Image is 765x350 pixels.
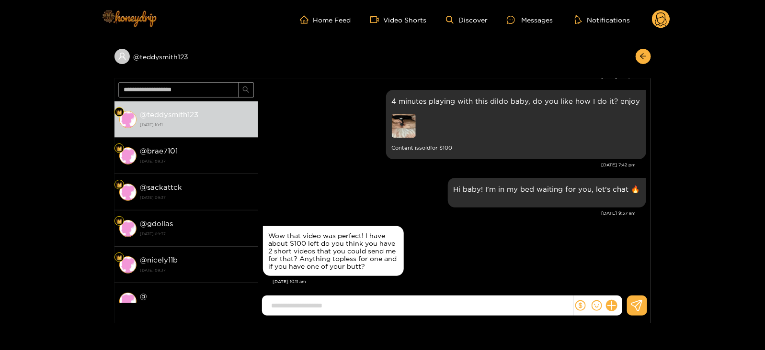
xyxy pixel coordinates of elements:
img: conversation [119,184,137,201]
button: arrow-left [636,49,651,64]
span: arrow-left [639,53,647,61]
strong: [DATE] 09:37 [140,266,253,274]
div: @teddysmith123 [114,49,258,64]
img: Fan Level [116,182,122,188]
a: Home Feed [300,15,351,24]
div: [DATE] 7:42 pm [263,162,636,168]
div: Messages [507,14,553,25]
img: conversation [119,147,137,164]
strong: @ sackattck [140,183,183,191]
a: Discover [446,16,488,24]
img: conversation [119,111,137,128]
img: preview [392,114,416,138]
div: Wow that video was perfect! I have about $100 left do you think you have 2 short videos that you ... [269,232,398,270]
strong: [DATE] 09:37 [140,157,253,165]
span: search [242,86,250,94]
strong: @ nicely11b [140,256,178,264]
p: Hi baby! I'm in my bed waiting for you, let's chat 🔥 [454,184,640,195]
span: user [118,52,126,61]
span: dollar [575,300,586,311]
img: Fan Level [116,109,122,115]
strong: [DATE] 09:37 [140,193,253,202]
span: video-camera [370,15,384,24]
p: 4 minutes playing with this dildo baby, do you like how I do it? enjoy [392,96,640,107]
strong: @ brae7101 [140,147,178,155]
strong: @ gdollas [140,219,173,228]
div: [DATE] 9:37 am [263,210,636,217]
img: conversation [119,256,137,273]
img: Fan Level [116,255,122,261]
button: Notifications [572,15,633,24]
small: Content is sold for $ 100 [392,142,640,153]
img: Fan Level [116,146,122,152]
img: conversation [119,293,137,310]
strong: @ teddysmith123 [140,110,199,119]
strong: [DATE] 10:11 [140,120,253,129]
strong: [DATE] 09:37 [140,302,253,311]
img: Fan Level [116,219,122,224]
div: Sep. 27, 7:42 pm [386,90,646,159]
img: conversation [119,220,137,237]
div: [DATE] 10:11 am [273,278,646,285]
div: Sep. 28, 9:37 am [448,178,646,208]
span: smile [592,300,602,311]
button: dollar [573,298,588,313]
strong: @ [140,292,148,300]
strong: [DATE] 09:37 [140,230,253,238]
button: search [239,82,254,98]
span: home [300,15,313,24]
div: Sep. 28, 10:11 am [263,226,404,276]
a: Video Shorts [370,15,427,24]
